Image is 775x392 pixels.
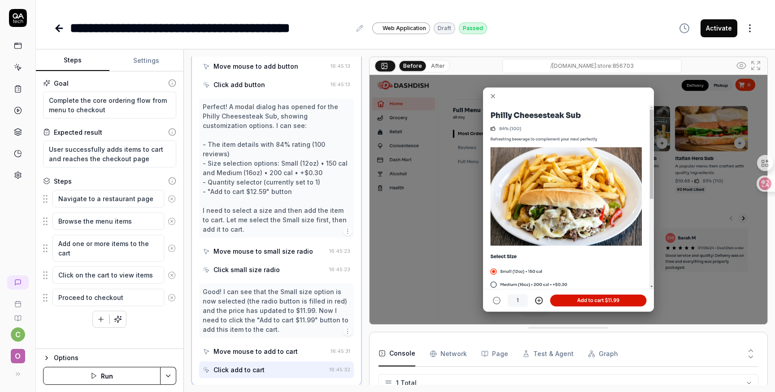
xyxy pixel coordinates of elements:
[109,50,183,71] button: Settings
[427,61,448,71] button: After
[370,75,767,324] img: Screenshot
[372,22,430,34] a: Web Application
[588,341,618,366] button: Graph
[701,19,737,37] button: Activate
[213,265,280,274] div: Click small size radio
[329,366,350,373] time: 16:45:32
[164,266,179,284] button: Remove step
[434,22,455,34] div: Draft
[329,266,350,273] time: 16:45:23
[213,247,313,256] div: Move mouse to small size radio
[4,293,32,308] a: Book a call with us
[164,190,179,208] button: Remove step
[199,243,354,260] button: Move mouse to small size radio16:45:23
[203,287,350,334] div: Good! I can see that the Small size option is now selected (the radio button is filled in red) an...
[54,79,69,88] div: Goal
[203,102,350,234] div: Perfect! A modal dialog has opened for the Philly Cheesesteak Sub, showing customization options....
[4,308,32,322] a: Documentation
[213,80,265,89] div: Click add button
[4,342,32,365] button: o
[164,239,179,257] button: Remove step
[459,22,487,34] div: Passed
[213,365,265,374] div: Click add to cart
[199,76,354,93] button: Click add button16:45:13
[674,19,695,37] button: View version history
[331,63,350,69] time: 16:45:13
[43,212,176,231] div: Suggestions
[43,367,161,385] button: Run
[11,349,25,363] span: o
[54,128,102,137] div: Expected result
[7,275,29,290] a: New conversation
[331,81,350,88] time: 16:45:13
[11,327,25,342] button: c
[522,341,574,366] button: Test & Agent
[399,61,426,70] button: Before
[383,24,426,32] span: Web Application
[213,347,298,356] div: Move mouse to add to cart
[331,348,350,354] time: 16:45:31
[481,341,508,366] button: Page
[213,62,298,71] div: Move mouse to add button
[43,288,176,307] div: Suggestions
[329,248,350,254] time: 16:45:23
[43,266,176,285] div: Suggestions
[749,58,763,73] button: Open in full screen
[199,58,354,75] button: Move mouse to add button16:45:13
[199,261,354,278] button: Click small size radio16:45:23
[199,361,354,378] button: Click add to cart16:45:32
[54,352,176,363] div: Options
[36,50,109,71] button: Steps
[379,341,415,366] button: Console
[164,289,179,307] button: Remove step
[54,176,72,186] div: Steps
[199,343,354,360] button: Move mouse to add to cart16:45:31
[43,189,176,208] div: Suggestions
[734,58,749,73] button: Show all interative elements
[43,234,176,262] div: Suggestions
[43,352,176,363] button: Options
[164,212,179,230] button: Remove step
[430,341,467,366] button: Network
